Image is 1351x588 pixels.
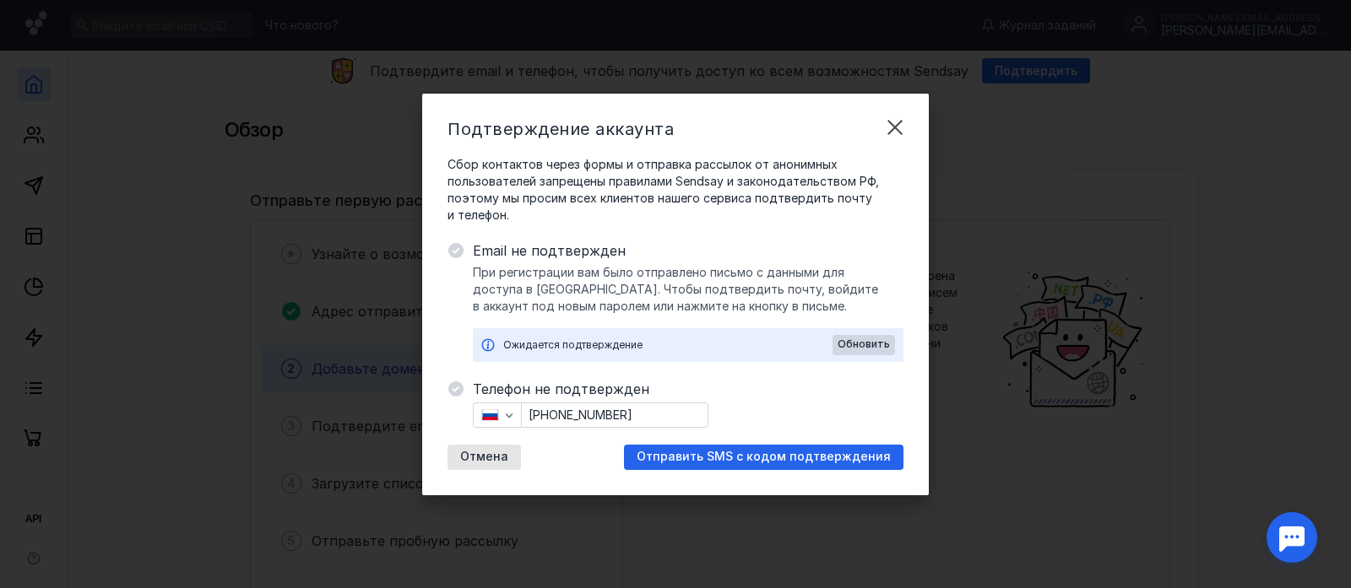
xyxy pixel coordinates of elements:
button: Отмена [448,445,521,470]
button: Отправить SMS с кодом подтверждения [624,445,903,470]
span: Подтверждение аккаунта [448,119,674,139]
span: Отправить SMS с кодом подтверждения [637,450,891,464]
button: Обновить [833,335,895,355]
span: Сбор контактов через формы и отправка рассылок от анонимных пользователей запрещены правилами Sen... [448,156,903,224]
span: Email не подтвержден [473,240,903,261]
span: Телефон не подтвержден [473,379,903,399]
span: Отмена [460,450,508,464]
span: При регистрации вам было отправлено письмо с данными для доступа в [GEOGRAPHIC_DATA]. Чтобы подтв... [473,264,903,315]
span: Обновить [838,338,890,350]
div: Ожидается подтверждение [503,337,833,353]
